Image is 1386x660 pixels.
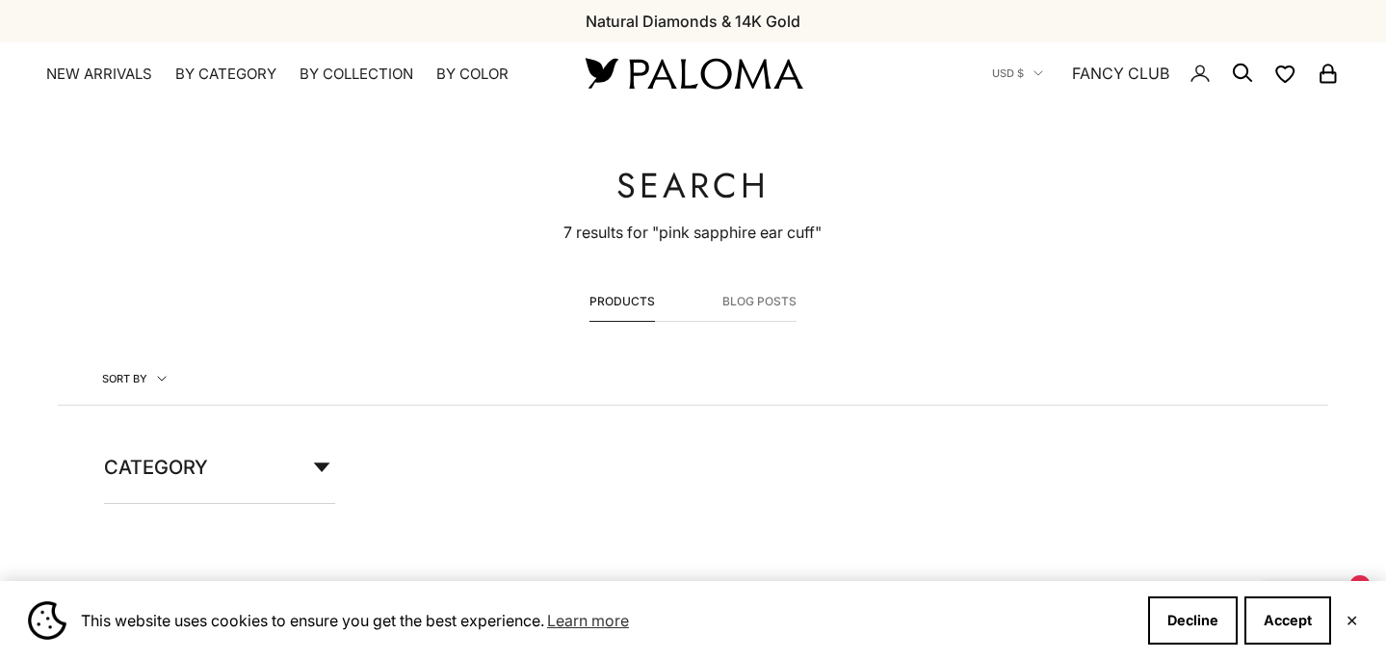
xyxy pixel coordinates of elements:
[104,451,208,484] span: Category
[81,606,1133,635] span: This website uses cookies to ensure you get the best experience.
[992,65,1043,82] button: USD $
[544,606,632,635] a: Learn more
[589,292,655,321] button: Products
[436,65,509,84] summary: By Color
[1148,596,1238,645] button: Decline
[584,459,638,486] span: NEW
[46,65,152,84] a: NEW ARRIVALS
[1072,61,1169,86] a: FANCY CLUB
[104,451,335,503] summary: Category
[58,353,211,405] button: Sort by
[586,9,800,34] p: Natural Diamonds & 14K Gold
[992,42,1340,104] nav: Secondary navigation
[992,65,1024,82] span: USD $
[563,220,822,245] p: 7 results for "pink sapphire ear cuff"
[28,601,66,640] img: Cookie banner
[563,166,822,204] h1: Search
[722,292,797,321] button: Blog posts
[102,370,167,387] span: Sort by
[46,65,539,84] nav: Primary navigation
[175,65,276,84] summary: By Category
[300,65,413,84] summary: By Collection
[1346,615,1358,626] button: Close
[1244,596,1331,645] button: Accept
